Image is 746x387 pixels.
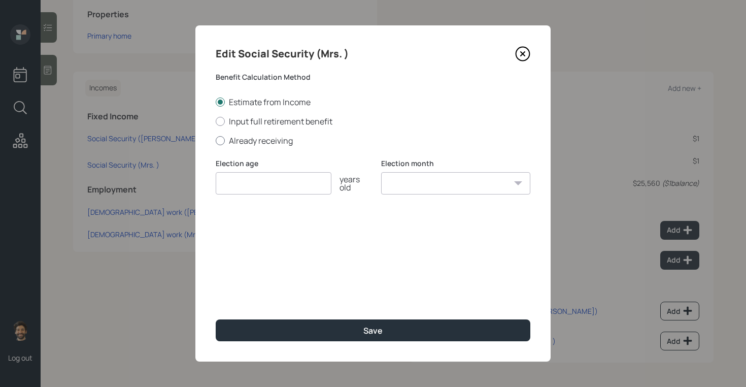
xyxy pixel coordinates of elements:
label: Election month [381,158,530,169]
h4: Edit Social Security (Mrs. ) [216,46,349,62]
label: Already receiving [216,135,530,146]
label: Election age [216,158,365,169]
label: Input full retirement benefit [216,116,530,127]
div: years old [331,175,365,191]
div: Save [363,325,383,336]
label: Estimate from Income [216,96,530,108]
button: Save [216,319,530,341]
label: Benefit Calculation Method [216,72,530,82]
